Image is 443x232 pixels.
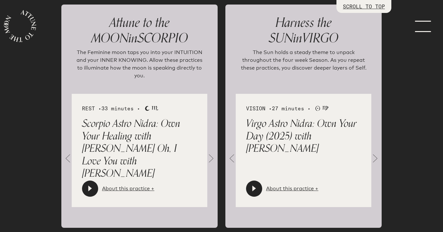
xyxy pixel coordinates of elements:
[343,3,385,10] p: SCROLL TO TOP
[82,117,197,180] p: Scorpio Astro Nidra: Own Your Healing with [PERSON_NAME] Oh, I Love You with [PERSON_NAME]
[272,105,311,112] span: 27 minutes •
[275,12,332,33] span: Harness the
[102,185,154,193] a: About this practice +
[246,117,361,155] p: Virgo Astro Nidra: Own Your Day (2025) with [PERSON_NAME]
[238,49,369,81] p: The Sun holds a steady theme to unpack throughout the four week Season. As you repeat these pract...
[266,185,318,193] a: About this practice +
[293,28,302,49] span: in
[129,28,138,49] span: in
[72,15,207,46] p: MOON SCORPIO
[74,49,205,81] p: The Feminine moon taps you into your INTUITION and your INNER KNOWING. Allow these practices to i...
[246,104,361,112] div: VISION •
[109,12,170,33] span: Attune to the
[101,105,140,112] span: 33 minutes •
[236,15,371,46] p: SUN VIRGO
[82,104,197,112] div: REST •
